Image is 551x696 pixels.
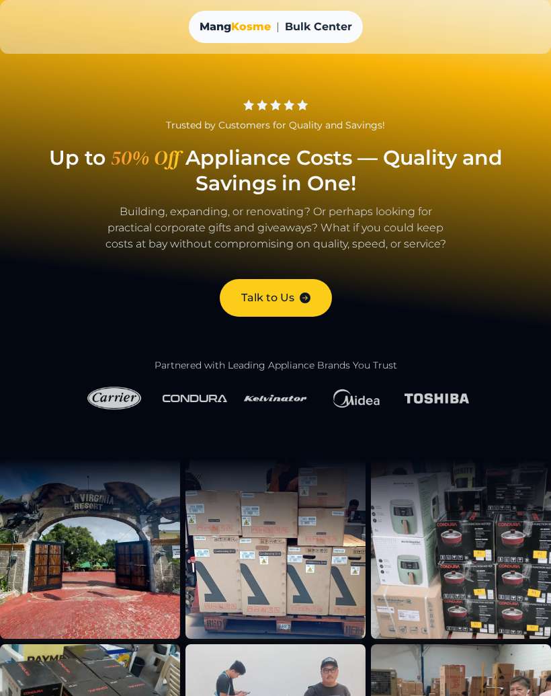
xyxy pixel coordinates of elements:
img: Carrier Logo [82,383,146,414]
span: 50% Off [105,145,185,171]
img: Condura Logo [163,392,227,405]
h2: Partnered with Leading Appliance Brands You Trust [16,360,535,372]
img: Kelvinator Logo [243,383,308,414]
span: Bulk Center [285,19,352,35]
a: Talk to Us [220,279,332,317]
div: Mang [200,19,271,35]
a: MangKosme [200,19,271,35]
img: Toshiba Logo [405,391,469,406]
span: Kosme [231,20,271,33]
p: Building, expanding, or renovating? Or perhaps looking for practical corporate gifts and giveaway... [16,204,535,266]
div: Trusted by Customers for Quality and Savings! [16,118,535,132]
span: | [276,19,280,35]
h1: Up to Appliance Costs — Quality and Savings in One! [16,145,535,196]
img: Midea Logo [324,383,388,415]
